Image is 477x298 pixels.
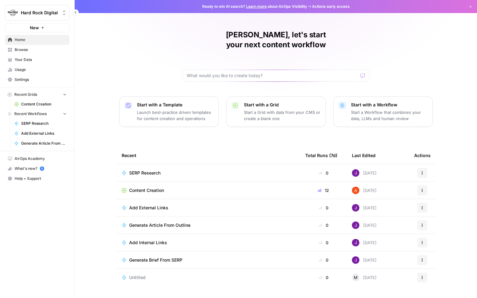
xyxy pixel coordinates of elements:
div: 12 [305,187,342,193]
div: 0 [305,205,342,211]
span: Generate Article From Outline [129,222,190,228]
div: 0 [305,257,342,263]
button: New [5,23,69,32]
p: Launch best-practice driven templates for content creation and operations [137,109,213,122]
button: Recent Grids [5,90,69,99]
span: New [30,25,39,31]
text: 5 [41,167,43,170]
span: Settings [15,77,67,82]
div: [DATE] [352,239,376,246]
p: Start a Grid with data from your CMS or create a blank one [244,109,320,122]
p: Start with a Workflow [351,102,428,108]
a: SERP Research [122,170,295,176]
a: Content Creation [12,99,69,109]
button: Workspace: Hard Rock Digital [5,5,69,21]
div: What's new? [5,164,69,173]
div: 0 [305,222,342,228]
div: Last Edited [352,147,376,164]
span: Content Creation [129,187,164,193]
a: Add Internal Links [122,240,295,246]
img: cje7zb9ux0f2nqyv5qqgv3u0jxek [352,187,359,194]
span: Home [15,37,67,43]
a: Generate Article From Outline [12,138,69,148]
div: Total Runs (7d) [305,147,337,164]
span: Usage [15,67,67,72]
span: Add Internal Links [129,240,167,246]
p: Start with a Grid [244,102,320,108]
span: AirOps Academy [15,156,67,161]
div: [DATE] [352,204,376,212]
div: [DATE] [352,274,376,281]
button: Recent Workflows [5,109,69,119]
a: Your Data [5,55,69,65]
p: Start with a Template [137,102,213,108]
span: Your Data [15,57,67,63]
button: What's new? 5 [5,164,69,174]
span: Help + Support [15,176,67,181]
h1: [PERSON_NAME], let's start your next content workflow [183,30,369,50]
a: Untitled [122,274,295,281]
input: What would you like to create today? [187,72,358,79]
span: Recent Workflows [14,111,47,117]
div: 0 [305,240,342,246]
span: Content Creation [21,101,67,107]
a: AirOps Academy [5,154,69,164]
div: [DATE] [352,169,376,177]
img: nj1ssy6o3lyd6ijko0eoja4aphzn [352,169,359,177]
span: Untitled [129,274,146,281]
a: Generate Article From Outline [122,222,295,228]
p: Start a Workflow that combines your data, LLMs and human review [351,109,428,122]
button: Start with a WorkflowStart a Workflow that combines your data, LLMs and human review [333,96,433,127]
button: Start with a TemplateLaunch best-practice driven templates for content creation and operations [119,96,219,127]
img: nj1ssy6o3lyd6ijko0eoja4aphzn [352,239,359,246]
span: Browse [15,47,67,53]
a: 5 [40,166,44,171]
button: Start with a GridStart a Grid with data from your CMS or create a blank one [226,96,326,127]
div: [DATE] [352,221,376,229]
button: Help + Support [5,174,69,184]
a: Settings [5,75,69,85]
div: [DATE] [352,256,376,264]
a: Add External Links [12,128,69,138]
a: Generate Brief From SERP [122,257,295,263]
span: Add External Links [21,131,67,136]
img: nj1ssy6o3lyd6ijko0eoja4aphzn [352,256,359,264]
span: Generate Article From Outline [21,141,67,146]
img: nj1ssy6o3lyd6ijko0eoja4aphzn [352,204,359,212]
span: M [354,274,358,281]
div: [DATE] [352,187,376,194]
span: Ready to win AI search? about AirOps Visibility [202,4,307,9]
a: Home [5,35,69,45]
img: Hard Rock Digital Logo [7,7,18,18]
span: Actions early access [312,4,350,9]
div: 0 [305,170,342,176]
a: Usage [5,65,69,75]
a: Browse [5,45,69,55]
span: Recent Grids [14,92,37,97]
a: Learn more [246,4,267,9]
span: SERP Research [21,121,67,126]
span: SERP Research [129,170,161,176]
img: nj1ssy6o3lyd6ijko0eoja4aphzn [352,221,359,229]
div: 0 [305,274,342,281]
span: Add External Links [129,205,168,211]
span: Hard Rock Digital [21,10,58,16]
a: Add External Links [122,205,295,211]
div: Recent [122,147,295,164]
span: Generate Brief From SERP [129,257,182,263]
a: SERP Research [12,119,69,128]
a: Content Creation [122,187,295,193]
div: Actions [414,147,431,164]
